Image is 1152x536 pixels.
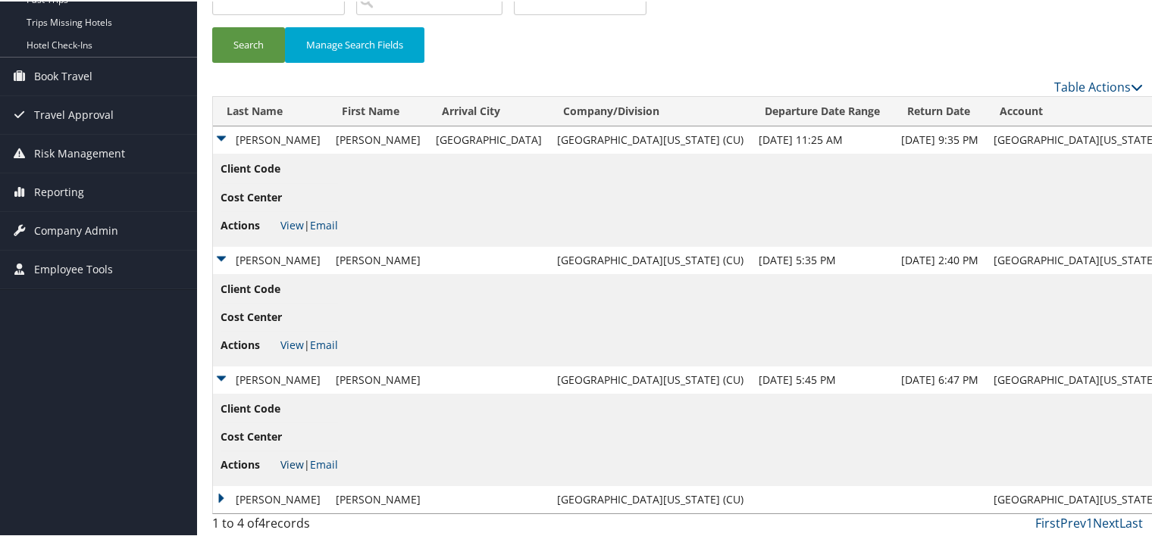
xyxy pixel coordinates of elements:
[1086,513,1093,530] a: 1
[34,210,118,248] span: Company Admin
[280,336,338,351] span: |
[34,172,84,210] span: Reporting
[1060,513,1086,530] a: Prev
[549,485,751,512] td: [GEOGRAPHIC_DATA][US_STATE] (CU)
[280,456,338,470] span: |
[213,245,328,273] td: [PERSON_NAME]
[280,336,304,351] a: View
[894,245,986,273] td: [DATE] 2:40 PM
[310,336,338,351] a: Email
[751,95,894,125] th: Departure Date Range: activate to sort column ascending
[285,26,424,61] button: Manage Search Fields
[34,133,125,171] span: Risk Management
[751,245,894,273] td: [DATE] 5:35 PM
[894,95,986,125] th: Return Date: activate to sort column ascending
[280,217,338,231] span: |
[212,26,285,61] button: Search
[1093,513,1119,530] a: Next
[280,456,304,470] a: View
[751,365,894,392] td: [DATE] 5:45 PM
[549,125,751,152] td: [GEOGRAPHIC_DATA][US_STATE] (CU)
[258,513,265,530] span: 4
[310,456,338,470] a: Email
[213,95,328,125] th: Last Name: activate to sort column ascending
[221,159,280,176] span: Client Code
[1054,77,1143,94] a: Table Actions
[1119,513,1143,530] a: Last
[549,95,751,125] th: Company/Division
[549,365,751,392] td: [GEOGRAPHIC_DATA][US_STATE] (CU)
[328,245,428,273] td: [PERSON_NAME]
[221,188,282,204] span: Cost Center
[213,485,328,512] td: [PERSON_NAME]
[213,365,328,392] td: [PERSON_NAME]
[221,216,277,232] span: Actions
[221,335,277,352] span: Actions
[328,95,428,125] th: First Name: activate to sort column ascending
[280,217,304,231] a: View
[328,125,428,152] td: [PERSON_NAME]
[894,365,986,392] td: [DATE] 6:47 PM
[221,279,280,296] span: Client Code
[894,125,986,152] td: [DATE] 9:35 PM
[310,217,338,231] a: Email
[549,245,751,273] td: [GEOGRAPHIC_DATA][US_STATE] (CU)
[428,95,549,125] th: Arrival City: activate to sort column ascending
[34,56,92,94] span: Book Travel
[1035,513,1060,530] a: First
[213,125,328,152] td: [PERSON_NAME]
[221,455,277,472] span: Actions
[34,249,113,287] span: Employee Tools
[328,365,428,392] td: [PERSON_NAME]
[328,485,428,512] td: [PERSON_NAME]
[428,125,549,152] td: [GEOGRAPHIC_DATA]
[221,399,280,416] span: Client Code
[34,95,114,132] span: Travel Approval
[751,125,894,152] td: [DATE] 11:25 AM
[221,427,282,444] span: Cost Center
[221,307,282,324] span: Cost Center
